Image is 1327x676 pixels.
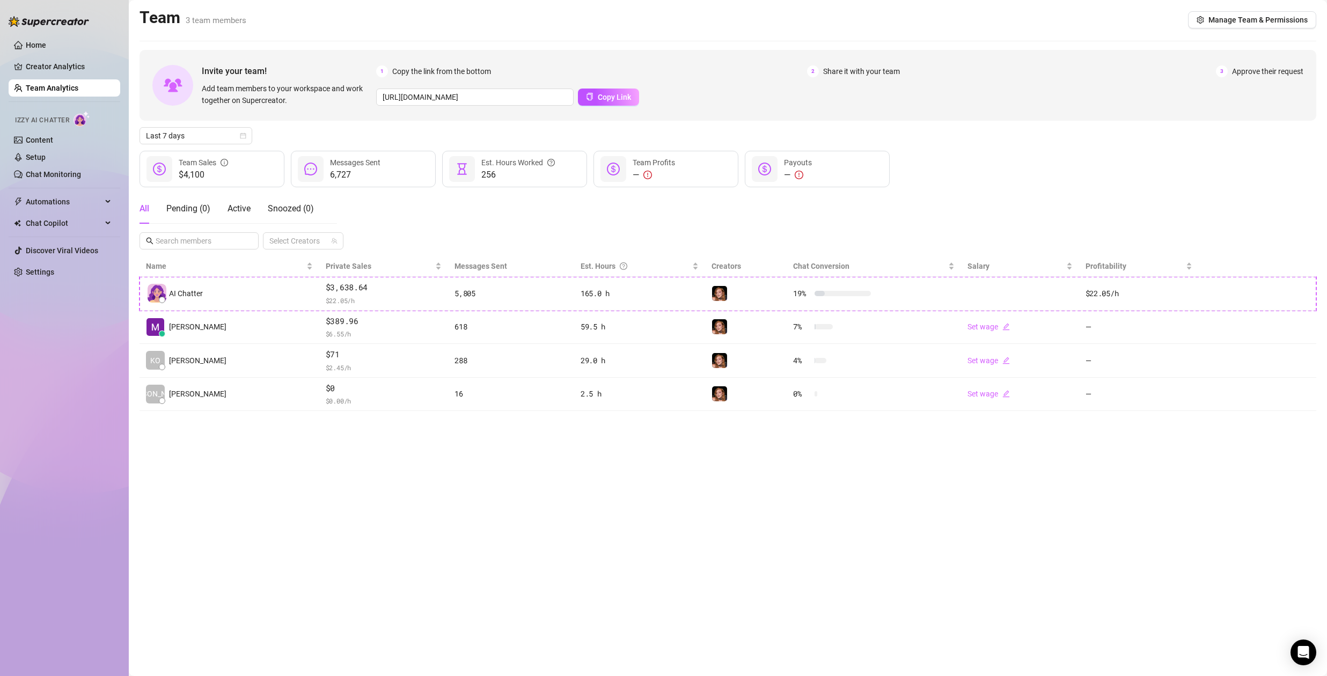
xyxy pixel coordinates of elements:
span: thunderbolt [14,197,23,206]
span: team [331,238,338,244]
th: Name [140,256,319,277]
span: $ 2.45 /h [326,362,442,373]
span: info-circle [221,157,228,168]
a: Settings [26,268,54,276]
div: Team Sales [179,157,228,168]
span: edit [1002,323,1010,330]
button: Manage Team & Permissions [1188,11,1316,28]
th: Creators [705,256,787,277]
div: — [784,168,812,181]
span: setting [1197,16,1204,24]
span: dollar-circle [153,163,166,175]
span: Izzy AI Chatter [15,115,69,126]
span: Copy the link from the bottom [392,65,491,77]
span: $389.96 [326,315,442,328]
img: Mochi [712,286,727,301]
div: 2.5 h [581,388,699,400]
span: copy [586,93,593,100]
div: 618 [454,321,568,333]
div: Pending ( 0 ) [166,202,210,215]
img: Mochi [712,386,727,401]
span: Approve their request [1232,65,1303,77]
div: 29.0 h [581,355,699,366]
span: Messages Sent [330,158,380,167]
a: Creator Analytics [26,58,112,75]
a: Setup [26,153,46,161]
span: 7 % [793,321,810,333]
span: 3 [1216,65,1228,77]
span: AI Chatter [169,288,203,299]
a: Content [26,136,53,144]
span: 4 % [793,355,810,366]
span: question-circle [547,157,555,168]
a: Discover Viral Videos [26,246,98,255]
img: Mochi [712,353,727,368]
a: Team Analytics [26,84,78,92]
span: Messages Sent [454,262,507,270]
span: Share it with your team [823,65,900,77]
span: Team Profits [633,158,675,167]
div: 165.0 h [581,288,699,299]
button: Copy Link [578,89,639,106]
img: Mochi [712,319,727,334]
div: 5,805 [454,288,568,299]
span: Snoozed ( 0 ) [268,203,314,214]
span: 2 [807,65,819,77]
span: Automations [26,193,102,210]
div: — [633,168,675,181]
span: 6,727 [330,168,380,181]
div: $22.05 /h [1086,288,1192,299]
span: $ 6.55 /h [326,328,442,339]
img: AI Chatter [74,111,90,127]
img: izzy-ai-chatter-avatar-DDCN_rTZ.svg [148,284,166,303]
img: Chat Copilot [14,219,21,227]
span: $ 22.05 /h [326,295,442,306]
a: Set wageedit [967,322,1010,331]
span: Active [228,203,251,214]
div: Est. Hours Worked [481,157,555,168]
span: [PERSON_NAME] [127,388,184,400]
div: 16 [454,388,568,400]
div: Open Intercom Messenger [1291,640,1316,665]
span: Private Sales [326,262,371,270]
span: $3,638.64 [326,281,442,294]
span: Payouts [784,158,812,167]
span: Name [146,260,304,272]
span: hourglass [456,163,468,175]
td: — [1079,344,1199,378]
span: [PERSON_NAME] [169,355,226,366]
div: Est. Hours [581,260,690,272]
span: Chat Copilot [26,215,102,232]
span: 256 [481,168,555,181]
img: logo-BBDzfeDw.svg [9,16,89,27]
img: Melty Mochi [146,318,164,336]
span: dollar-circle [758,163,771,175]
span: Invite your team! [202,64,376,78]
span: Salary [967,262,989,270]
span: [PERSON_NAME] [169,321,226,333]
a: Set wageedit [967,356,1010,365]
div: 288 [454,355,568,366]
span: $0 [326,382,442,395]
input: Search members [156,235,244,247]
td: — [1079,311,1199,344]
a: Set wageedit [967,390,1010,398]
span: Last 7 days [146,128,246,144]
span: Profitability [1086,262,1126,270]
span: Copy Link [598,93,631,101]
span: edit [1002,390,1010,398]
a: Chat Monitoring [26,170,81,179]
span: Add team members to your workspace and work together on Supercreator. [202,83,372,106]
span: $ 0.00 /h [326,395,442,406]
span: dollar-circle [607,163,620,175]
div: 59.5 h [581,321,699,333]
span: 0 % [793,388,810,400]
span: 1 [376,65,388,77]
span: $71 [326,348,442,361]
a: Home [26,41,46,49]
span: $4,100 [179,168,228,181]
span: Chat Conversion [793,262,849,270]
span: exclamation-circle [643,171,652,179]
span: 19 % [793,288,810,299]
span: edit [1002,357,1010,364]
